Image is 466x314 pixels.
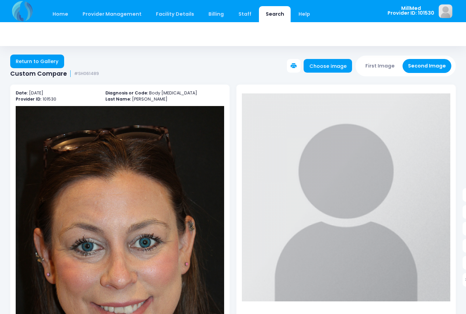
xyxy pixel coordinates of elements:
[259,6,291,22] a: Search
[105,90,148,96] b: Diagnosis or Code:
[74,71,99,76] small: #SH061489
[16,90,28,96] b: Date:
[202,6,231,22] a: Billing
[105,90,224,96] p: Body [MEDICAL_DATA]
[403,59,452,73] button: Second Image
[292,6,317,22] a: Help
[16,96,41,102] b: Provider ID:
[10,55,64,68] a: Return to Gallery
[76,6,148,22] a: Provider Management
[360,59,401,73] button: First Image
[304,59,352,73] a: Choose image
[105,96,224,103] p: [PERSON_NAME]
[388,6,434,16] span: MillMed Provider ID: 101530
[16,96,99,103] p: 101530
[149,6,201,22] a: Facility Details
[105,96,131,102] b: Last Name:
[16,90,99,96] p: [DATE]
[232,6,258,22] a: Staff
[10,70,67,77] span: Custom Compare
[242,93,450,302] img: compare-img2
[46,6,75,22] a: Home
[439,4,452,18] img: image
